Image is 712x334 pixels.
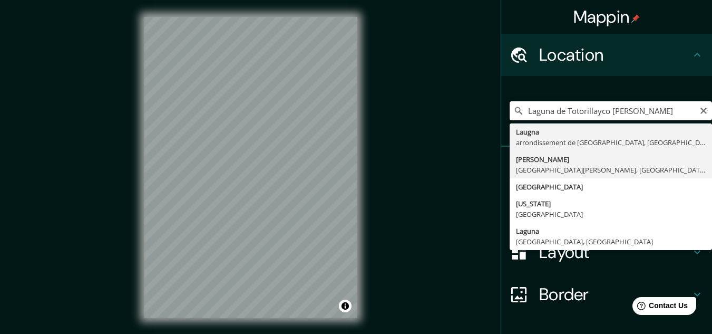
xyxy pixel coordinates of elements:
div: Pins [501,147,712,189]
div: Border [501,273,712,316]
h4: Layout [539,242,691,263]
div: Laugna [516,127,706,137]
button: Toggle attribution [339,300,352,312]
iframe: Help widget launcher [618,293,700,322]
div: Layout [501,231,712,273]
h4: Mappin [573,6,640,27]
div: Laguna [516,226,706,236]
h4: Border [539,284,691,305]
div: [GEOGRAPHIC_DATA], [GEOGRAPHIC_DATA] [516,236,706,247]
div: Location [501,34,712,76]
div: [PERSON_NAME] [516,154,706,165]
div: [GEOGRAPHIC_DATA] [516,209,706,220]
div: [US_STATE] [516,198,706,209]
div: [GEOGRAPHIC_DATA] [516,182,706,192]
h4: Location [539,44,691,65]
img: pin-icon.png [631,14,640,23]
button: Clear [699,105,708,115]
input: Pick your city or area [510,101,712,120]
div: [GEOGRAPHIC_DATA][PERSON_NAME], [GEOGRAPHIC_DATA] [516,165,706,175]
canvas: Map [144,17,357,318]
div: arrondissement de [GEOGRAPHIC_DATA], [GEOGRAPHIC_DATA], [GEOGRAPHIC_DATA] [516,137,706,148]
div: Style [501,189,712,231]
